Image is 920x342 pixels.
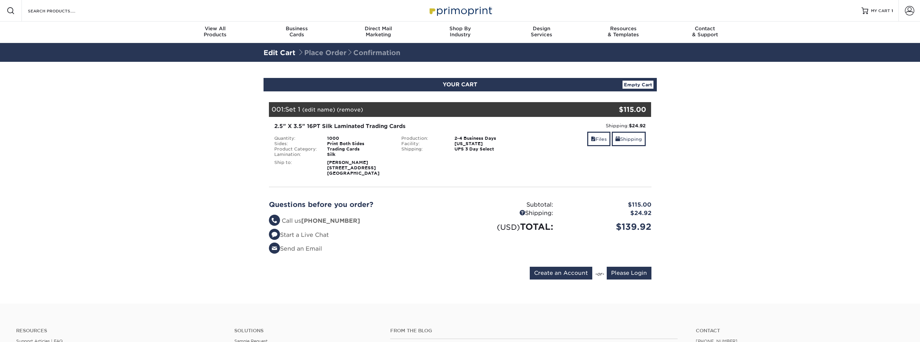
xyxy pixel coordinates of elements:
div: Lamination: [269,152,322,157]
div: $115.00 [588,104,646,115]
h4: Resources [16,328,224,334]
strong: $24.92 [629,123,646,128]
span: YOUR CART [443,81,477,88]
div: Silk [322,152,396,157]
div: Shipping: [396,146,449,152]
div: Production: [396,136,449,141]
a: View AllProducts [174,22,256,43]
span: Set 1 [285,105,300,113]
div: 2-4 Business Days [449,136,524,141]
div: Quantity: [269,136,322,141]
span: shipping [615,136,620,142]
h4: Solutions [234,328,380,334]
div: $115.00 [558,201,656,209]
div: UPS 3 Day Select [449,146,524,152]
div: Facility: [396,141,449,146]
h2: Questions before you order? [269,201,455,209]
div: Shipping: [529,122,646,129]
small: (USD) [497,223,520,231]
div: Ship to: [269,160,322,176]
h4: From the Blog [390,328,678,334]
a: Empty Cart [623,81,653,89]
input: Create an Account [530,267,592,280]
span: Design [501,26,583,32]
a: Shipping [612,132,646,146]
li: Call us [269,217,455,225]
a: (edit name) [302,106,335,113]
span: files [591,136,596,142]
span: View All [174,26,256,32]
img: Primoprint [427,3,494,18]
input: Please Login [607,267,651,280]
span: MY CART [871,8,890,14]
strong: [PHONE_NUMBER] [301,217,360,224]
div: Product Category: [269,146,322,152]
span: Contact [664,26,746,32]
div: Industry [419,26,501,38]
a: Files [587,132,610,146]
div: $139.92 [558,220,656,233]
a: Direct MailMarketing [337,22,419,43]
div: Products [174,26,256,38]
span: Resources [583,26,664,32]
span: Place Order Confirmation [297,49,400,57]
div: TOTAL: [460,220,558,233]
strong: [PERSON_NAME] [STREET_ADDRESS] [GEOGRAPHIC_DATA] [327,160,379,176]
span: 1 [891,8,893,13]
a: Send an Email [269,245,322,252]
a: Shop ByIndustry [419,22,501,43]
div: Shipping: [460,209,558,218]
div: Sides: [269,141,322,146]
div: [US_STATE] [449,141,524,146]
div: 2.5" X 3.5" 16PT Silk Laminated Trading Cards [274,122,519,130]
div: & Support [664,26,746,38]
a: Contact& Support [664,22,746,43]
span: Direct Mail [337,26,419,32]
div: & Templates [583,26,664,38]
div: Cards [256,26,337,38]
div: Services [501,26,583,38]
span: Shop By [419,26,501,32]
a: DesignServices [501,22,583,43]
div: 1000 [322,136,396,141]
div: Subtotal: [460,201,558,209]
a: BusinessCards [256,22,337,43]
div: Trading Cards [322,146,396,152]
a: Edit Cart [264,49,295,57]
div: Marketing [337,26,419,38]
a: (remove) [337,106,363,113]
div: Print Both Sides [322,141,396,146]
div: 001: [269,102,588,117]
a: Resources& Templates [583,22,664,43]
a: Contact [696,328,904,334]
a: Start a Live Chat [269,231,329,238]
input: SEARCH PRODUCTS..... [27,7,93,15]
span: Business [256,26,337,32]
em: -or- [595,271,604,276]
div: $24.92 [558,209,656,218]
